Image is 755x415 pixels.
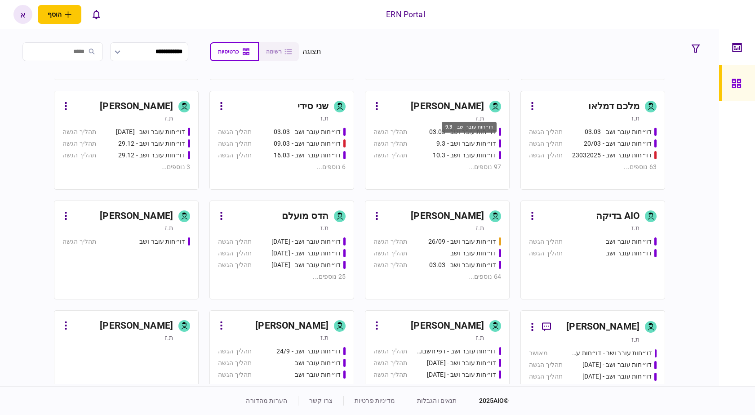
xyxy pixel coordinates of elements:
div: ERN Portal [386,9,425,20]
a: תנאים והגבלות [417,397,457,404]
div: דו״חות עובר ושב - 23/09/24 [271,237,341,246]
a: [PERSON_NAME]ת.ז [54,310,199,409]
div: [PERSON_NAME] [100,319,173,333]
div: דו״חות עובר ושב - 24/9 [276,347,341,356]
a: [PERSON_NAME]ת.זדו״חות עובר ושבתהליך הגשה [54,201,199,299]
div: דו״חות עובר ושב - 24/09/2024 [427,370,496,379]
div: 3 נוספים ... [62,162,190,172]
a: [PERSON_NAME]ת.זדו״חות עובר ושב - 26/09תהליך הגשהדו״חות עובר ושבתהליך הגשהדו״חות עובר ושב - 03.03... [365,201,510,299]
div: 25 נוספים ... [218,272,346,281]
a: הערות מהדורה [246,397,287,404]
div: דו״חות עובר ושב - 23/09/2024 [427,358,496,368]
div: 83 נוספים ... [529,384,657,393]
div: ת.ז [165,114,173,123]
a: [PERSON_NAME]ת.זדו״חות עובר ושב - דפי חשבון 16.9תהליך הגשהדו״חות עובר ושב - 23/09/2024תהליך הגשהד... [365,310,510,409]
div: דו״חות עובר ושב [606,237,652,246]
div: ת.ז [631,223,640,232]
div: תהליך הגשה [218,151,252,160]
div: 6 נוספים ... [218,162,346,172]
div: דו״חות עובר ושב - דו״חות עובר ושב [572,348,652,358]
div: תהליך הגשה [218,260,252,270]
a: מדיניות פרטיות [355,397,395,404]
div: ת.ז [320,333,329,342]
a: שני סידית.זדו״חות עובר ושב - 03.03תהליך הגשהדו״חות עובר ושב - 09.03תהליך הגשהדו״חות עובר ושב - 16... [209,91,354,190]
a: [PERSON_NAME]ת.זדו״חות עובר ושב - דו״חות עובר ושב מאושרדו״חות עובר ושב - 30.10.24תהליך הגשהדו״חות... [520,310,665,409]
div: מלכם דמלאו [588,99,640,114]
div: דו״חות עובר ושב - 09.03 [274,139,341,148]
div: תצוגה [302,46,322,57]
div: תהליך הגשה [218,347,252,356]
div: תהליך הגשה [62,127,96,137]
button: רשימה [259,42,299,61]
div: ת.ז [165,333,173,342]
div: © 2025 AIO [468,396,509,406]
div: תהליך הגשה [218,358,252,368]
div: דו״חות עובר ושב - 31.10.2024 [582,372,652,381]
div: דו״חות עובר ושב - 10.3 [433,151,496,160]
button: פתח רשימת התראות [87,5,106,24]
div: דו״חות עובר ושב - 20/03 [584,139,652,148]
a: צרו קשר [309,397,333,404]
div: דו״חות עובר ושב - 03.03 [429,260,496,270]
div: 63 נוספים ... [529,162,657,172]
div: דו״חות עובר ושב [606,249,652,258]
div: [PERSON_NAME] [411,99,484,114]
a: מלכם דמלאות.זדו״חות עובר ושב - 03.03תהליך הגשהדו״חות עובר ושב - 20/03תהליך הגשהדו״חות עובר ושב - ... [520,91,665,190]
div: תהליך הגשה [373,139,407,148]
a: הדס מועלםת.זדו״חות עובר ושב - 23/09/24תהליך הגשהדו״חות עובר ושב - 24/09/24תהליך הגשהדו״חות עובר ו... [209,201,354,299]
div: דו״חות עובר ושב - 9.3 [436,139,496,148]
div: דו״חות עובר ושב - 24/09/24 [271,249,341,258]
div: דו״חות עובר ושב - 25/09/24 [271,260,341,270]
div: [PERSON_NAME] [100,99,173,114]
div: 64 נוספים ... [373,272,501,281]
div: ת.ז [320,223,329,232]
div: דו״חות עובר ושב - 16.03 [274,151,341,160]
div: [PERSON_NAME] [411,319,484,333]
div: 20 נוספים ... [218,382,346,391]
div: ת.ז [476,223,484,232]
div: ת.ז [165,223,173,232]
div: תהליך הגשה [529,372,563,381]
div: תהליך הגשה [62,151,96,160]
div: דו״חות עובר ושב [295,358,341,368]
button: פתח תפריט להוספת לקוח [38,5,81,24]
div: [PERSON_NAME] [100,209,173,223]
div: ת.ז [631,335,640,344]
div: תהליך הגשה [62,237,96,246]
div: [PERSON_NAME] [255,319,329,333]
div: ת.ז [476,114,484,123]
div: תהליך הגשה [373,151,407,160]
div: ת.ז [320,114,329,123]
div: דו״חות עובר ושב - 26/09 [428,237,496,246]
div: [PERSON_NAME] [566,320,640,334]
a: AIO בדיקהת.זדו״חות עובר ושבתהליך הגשהדו״חות עובר ושבתהליך הגשה [520,201,665,299]
div: תהליך הגשה [218,249,252,258]
div: תהליך הגשה [529,249,563,258]
div: דו״חות עובר ושב - 03.03 [585,127,652,137]
div: הדס מועלם [282,209,329,223]
div: 16 נוספים ... [373,382,501,391]
div: תהליך הגשה [373,127,407,137]
div: תהליך הגשה [62,139,96,148]
div: מאושר [529,348,548,358]
div: תהליך הגשה [373,358,407,368]
div: תהליך הגשה [373,237,407,246]
div: דו״חות עובר ושב [450,249,496,258]
div: דו״חות עובר ושב [295,370,341,379]
div: דו״חות עובר ושב - 03.03 [429,127,496,137]
div: שני סידי [298,99,329,114]
div: 97 נוספים ... [373,162,501,172]
a: [PERSON_NAME]ת.זדו״חות עובר ושב - 03.03תהליך הגשהדו״חות עובר ושב - 9.3תהליך הגשהדו״חות עובר ושב -... [365,91,510,190]
div: תהליך הגשה [373,370,407,379]
div: דו״חות עובר ושב - דפי חשבון 16.9 [416,347,496,356]
a: [PERSON_NAME]ת.זדו״חות עובר ושב - 26.12.24תהליך הגשהדו״חות עובר ושב - 29.12תהליך הגשהדו״חות עובר ... [54,91,199,190]
button: כרטיסיות [210,42,259,61]
div: תהליך הגשה [373,260,407,270]
span: רשימה [266,49,282,55]
div: תהליך הגשה [529,151,563,160]
div: דו״חות עובר ושב - 9.3 [442,122,497,133]
button: א [13,5,32,24]
div: תהליך הגשה [529,139,563,148]
div: [PERSON_NAME] [411,209,484,223]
